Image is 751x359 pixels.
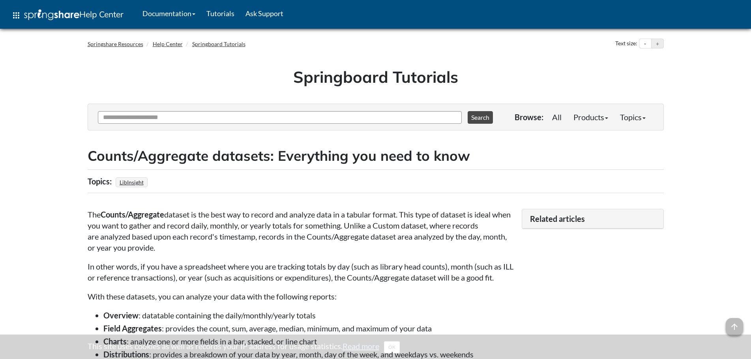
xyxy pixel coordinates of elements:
h2: Counts/Aggregate datasets: Everything you need to know [88,146,664,166]
a: Springboard Tutorials [192,41,245,47]
strong: Distributions [103,350,149,359]
div: Text size: [614,39,639,49]
h1: Springboard Tutorials [94,66,658,88]
span: Related articles [530,214,585,223]
a: Ask Support [240,4,289,23]
button: Decrease text size [639,39,651,48]
a: Tutorials [201,4,240,23]
button: Increase text size [652,39,663,48]
a: All [546,109,567,125]
p: In other words, if you have a spreadsheet where you are tracking totals by day (such as library h... [88,261,514,283]
a: Springshare Resources [88,41,143,47]
p: Browse: [515,112,543,123]
a: arrow_upward [726,319,743,328]
strong: Charts [103,337,127,346]
img: Springshare [24,9,79,20]
span: apps [11,11,21,20]
li: : datatable containing the daily/monthly/yearly totals [103,310,514,321]
li: : analyze one or more fields in a bar, stacked, or line chart [103,336,514,347]
div: Topics: [88,174,114,189]
div: This site uses cookies as well as records your IP address for usage statistics. [80,340,672,353]
strong: Overview [103,311,139,320]
p: The dataset is the best way to record and analyze data in a tabular format. This type of dataset ... [88,209,514,253]
span: arrow_upward [726,318,743,335]
a: Products [567,109,614,125]
a: Documentation [137,4,201,23]
span: Help Center [79,9,124,19]
a: Help Center [153,41,183,47]
strong: Counts/Aggregate [101,210,164,219]
a: apps Help Center [6,4,129,27]
a: LibInsight [118,177,145,188]
a: Topics [614,109,652,125]
p: With these datasets, you can analyze your data with the following reports: [88,291,514,302]
li: : provides the count, sum, average, median, minimum, and maximum of your data [103,323,514,334]
strong: Field Aggregates [103,324,162,333]
button: Search [468,111,493,124]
